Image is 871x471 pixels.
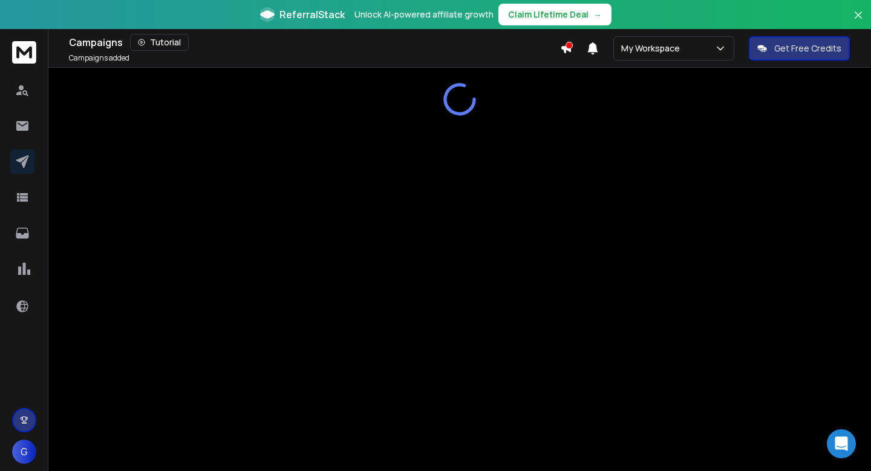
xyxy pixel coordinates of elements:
button: Claim Lifetime Deal→ [498,4,612,25]
button: G [12,440,36,464]
span: → [593,8,602,21]
p: Campaigns added [69,53,129,63]
button: Get Free Credits [749,36,850,61]
p: Unlock AI-powered affiliate growth [354,8,494,21]
button: Tutorial [130,34,189,51]
div: Open Intercom Messenger [827,429,856,458]
div: Campaigns [69,34,560,51]
p: My Workspace [621,42,685,54]
span: ReferralStack [279,7,345,22]
p: Get Free Credits [774,42,841,54]
button: Close banner [850,7,866,36]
